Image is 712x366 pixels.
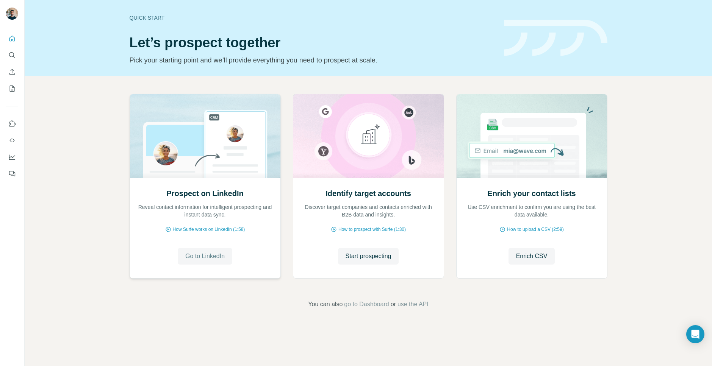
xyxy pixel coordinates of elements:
[507,226,563,233] span: How to upload a CSV (2:59)
[6,82,18,95] button: My lists
[178,248,232,265] button: Go to LinkedIn
[130,55,495,65] p: Pick your starting point and we’ll provide everything you need to prospect at scale.
[338,226,406,233] span: How to prospect with Surfe (1:30)
[516,252,548,261] span: Enrich CSV
[391,300,396,309] span: or
[308,300,343,309] span: You can also
[138,203,273,218] p: Reveal contact information for intelligent prospecting and instant data sync.
[6,48,18,62] button: Search
[325,188,411,199] h2: Identify target accounts
[504,20,607,56] img: banner
[6,150,18,164] button: Dashboard
[6,134,18,147] button: Use Surfe API
[130,14,495,22] div: Quick start
[6,167,18,181] button: Feedback
[6,65,18,79] button: Enrich CSV
[6,117,18,131] button: Use Surfe on LinkedIn
[130,35,495,50] h1: Let’s prospect together
[293,94,444,178] img: Identify target accounts
[397,300,429,309] button: use the API
[464,203,599,218] p: Use CSV enrichment to confirm you are using the best data available.
[166,188,243,199] h2: Prospect on LinkedIn
[185,252,225,261] span: Go to LinkedIn
[344,300,389,309] button: go to Dashboard
[456,94,607,178] img: Enrich your contact lists
[6,32,18,45] button: Quick start
[173,226,245,233] span: How Surfe works on LinkedIn (1:58)
[487,188,576,199] h2: Enrich your contact lists
[338,248,399,265] button: Start prospecting
[509,248,555,265] button: Enrich CSV
[130,94,281,178] img: Prospect on LinkedIn
[301,203,436,218] p: Discover target companies and contacts enriched with B2B data and insights.
[346,252,391,261] span: Start prospecting
[686,325,704,343] div: Open Intercom Messenger
[6,8,18,20] img: Avatar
